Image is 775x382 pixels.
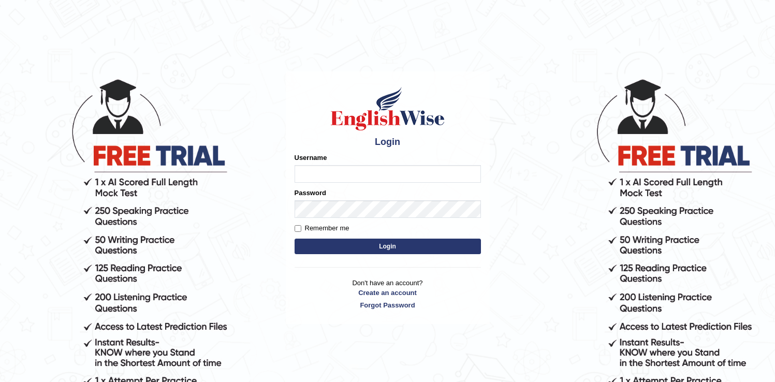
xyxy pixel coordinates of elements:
[329,85,447,132] img: Logo of English Wise sign in for intelligent practice with AI
[295,288,481,298] a: Create an account
[295,225,301,232] input: Remember me
[295,188,326,198] label: Password
[295,223,349,233] label: Remember me
[295,153,327,163] label: Username
[295,239,481,254] button: Login
[295,137,481,148] h4: Login
[295,300,481,310] a: Forgot Password
[295,278,481,310] p: Don't have an account?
